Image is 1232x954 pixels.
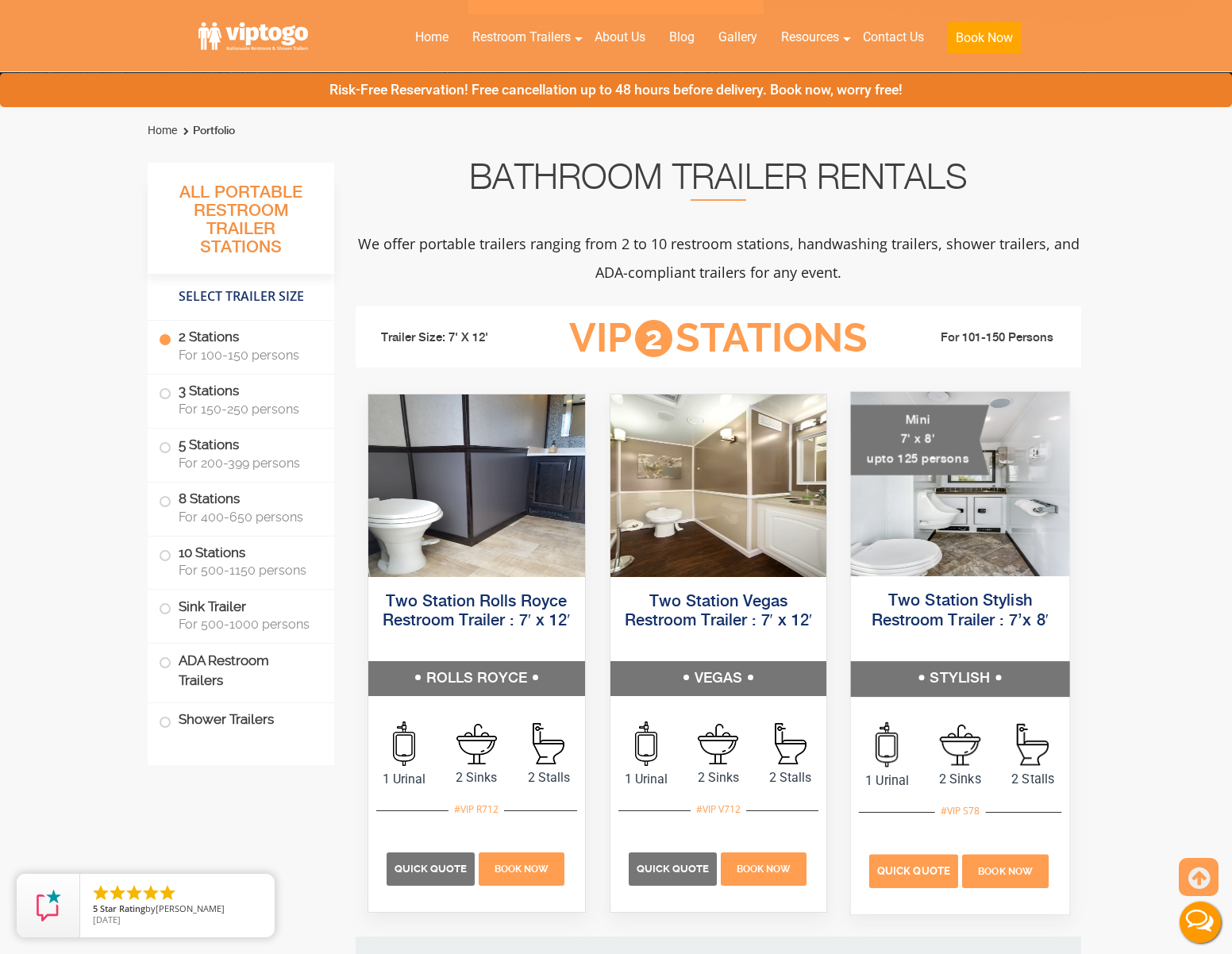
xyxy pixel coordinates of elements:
[100,902,145,914] span: Star Rating
[93,902,98,914] span: 5
[148,282,334,312] h4: Select Trailer Size
[367,314,545,362] li: Trailer Size: 7' X 12'
[159,321,323,370] label: 2 Stations
[159,375,323,424] label: 3 Stations
[91,883,110,902] li: 
[368,770,441,789] span: 1 Urinal
[877,865,950,877] span: Quick Quote
[141,883,160,902] li: 
[460,20,583,55] a: Restroom Trailers
[179,617,315,632] span: For 500-1000 persons
[851,771,924,790] span: 1 Urinal
[625,594,813,629] a: Two Station Vegas Restroom Trailer : 7′ x 12′
[159,483,323,532] label: 8 Stations
[356,229,1081,287] p: We offer portable trailers ranging from 2 to 10 restroom stations, handwashing trailers, shower t...
[629,860,719,875] a: Quick Quote
[387,860,477,875] a: Quick Quote
[179,456,315,471] span: For 200-399 persons
[148,179,334,274] h3: All Portable Restroom Trailer Stations
[691,799,746,820] div: #VIP V712
[395,863,467,875] span: Quick Quote
[610,394,827,577] img: Side view of two station restroom trailer with separate doors for males and females
[159,644,323,698] label: ADA Restroom Trailers
[892,329,1070,348] li: For 101-150 Persons
[851,661,1069,696] h5: STYLISH
[179,121,235,140] li: Portfolio
[851,392,1069,576] img: A mini restroom trailer with two separate stations and separate doors for males and females
[356,163,1081,201] h2: Bathroom Trailer Rentals
[948,22,1021,54] button: Book Now
[456,724,497,764] img: an icon of sink
[754,768,826,787] span: 2 Stalls
[997,769,1070,788] span: 2 Stalls
[477,860,567,875] a: Book Now
[979,866,1034,877] span: Book Now
[179,563,315,578] span: For 500-1150 persons
[635,721,657,766] img: an icon of urinal
[441,768,513,787] span: 2 Sinks
[179,510,315,525] span: For 400-650 persons
[449,799,504,820] div: #VIP R712
[851,405,989,475] div: Mini 7' x 8' upto 125 persons
[545,317,892,360] h3: VIP Stations
[125,883,144,902] li: 
[368,661,585,696] h5: ROLLS ROYCE
[158,883,177,902] li: 
[610,770,683,789] span: 1 Urinal
[657,20,706,55] a: Blog
[610,661,827,696] h5: VEGAS
[93,904,262,915] span: by
[159,703,323,737] label: Shower Trailers
[393,721,415,766] img: an icon of urinal
[935,801,986,821] div: #VIP S78
[1017,724,1049,766] img: an icon of stall
[403,20,460,55] a: Home
[179,348,315,363] span: For 100-150 persons
[961,863,1051,878] a: Book Now
[513,768,585,787] span: 2 Stalls
[635,320,672,357] span: 2
[718,860,808,875] a: Book Now
[936,20,1033,63] a: Book Now
[159,590,323,639] label: Sink Trailer
[156,902,225,914] span: [PERSON_NAME]
[159,429,323,478] label: 5 Stations
[940,724,981,765] img: an icon of sink
[179,402,315,417] span: For 150-250 persons
[159,537,323,586] label: 10 Stations
[93,914,121,925] span: [DATE]
[706,20,769,55] a: Gallery
[368,394,585,577] img: Side view of two station restroom trailer with separate doors for males and females
[1168,891,1232,954] button: Live Chat
[851,20,936,55] a: Contact Us
[148,124,177,137] a: Home
[495,864,549,875] span: Book Now
[869,863,961,878] a: Quick Quote
[383,594,571,629] a: Two Station Rolls Royce Restroom Trailer : 7′ x 12′
[769,20,851,55] a: Resources
[683,768,755,787] span: 2 Sinks
[737,864,791,875] span: Book Now
[876,722,899,767] img: an icon of urinal
[698,724,738,764] img: an icon of sink
[637,863,709,875] span: Quick Quote
[924,769,997,788] span: 2 Sinks
[583,20,657,55] a: About Us
[775,723,807,764] img: an icon of stall
[33,890,64,921] img: Review Rating
[872,593,1049,629] a: Two Station Stylish Restroom Trailer : 7’x 8′
[108,883,127,902] li: 
[533,723,564,764] img: an icon of stall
